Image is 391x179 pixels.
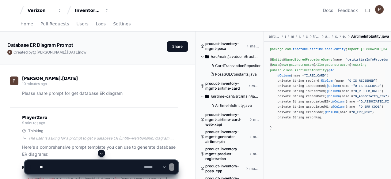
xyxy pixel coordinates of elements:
span: @Column [327,84,340,88]
p: Here's a comprehensive prompt template you can use to generate database ER diagrams: [22,144,178,158]
span: master [252,84,259,88]
span: com [285,47,291,51]
img: ACg8ocJINmkOKh1f9GGmIC0uOsp84s1ET7o1Uvcb6xibeDyTSCCsGw=s96-c [7,50,12,55]
span: package [270,47,283,51]
a: Docs [323,7,333,13]
span: @Column [321,79,334,83]
span: .tracfone [291,47,308,51]
span: ToString [351,63,366,67]
span: tracfone [313,34,320,39]
span: master [253,117,259,122]
svg: Directory [205,93,209,100]
span: @ [33,50,36,54]
span: NoArgsConstructor [281,63,313,67]
svg: Directory [205,53,209,60]
button: CardTransactionRepositoryImpl.java [208,62,260,70]
span: .airtime [308,47,323,51]
a: Users [77,17,89,31]
img: ACg8ocJINmkOKh1f9GGmIC0uOsp84s1ET7o1Uvcb6xibeDyTSCCsGw=s96-c [10,76,18,85]
span: Thinking [28,129,43,133]
img: ACg8ocJINmkOKh1f9GGmIC0uOsp84s1ET7o1Uvcb6xibeDyTSCCsGw=s96-c [375,5,384,14]
span: airtime [325,34,330,39]
span: Settings [113,22,131,26]
button: /airtime-card/src/main/java/com/tracfone/airtime/card/entity [200,91,259,101]
span: product-inventory-mgmt-generate-airtime-pin [205,129,248,144]
span: CardTransactionRepositoryImpl.java [215,63,279,68]
span: "O_IS_RESERVED" [353,84,381,88]
button: PosaSQLConstants.java [208,70,260,79]
span: AirtimeInfoEntity.java [351,34,389,39]
span: com [306,34,308,39]
p: Please share prompt for get database ER diagram [22,90,178,97]
span: "O_ERR_CODE" [359,105,382,109]
a: Settings [113,17,131,31]
div: ; .*; ; ; ; ; @ @ (name = , procedureName = , parameters = { (mode = [DOMAIN_NAME], name = , type... [270,47,385,131]
button: Verizon [25,5,64,16]
span: "I_RED_CARD" [304,74,327,77]
a: Pull Requests [40,17,69,31]
span: "O_REDEEM_DATE" [353,89,381,93]
span: AirtimeInfoEntity.java [215,103,252,108]
span: product-inventory-mgmt-product-registration [205,147,248,161]
span: Logs [96,22,106,26]
span: @Column [332,105,346,109]
span: "O_IS_REDEEMED" [347,79,376,83]
span: Created by [13,50,86,55]
span: Data [272,63,280,67]
span: product-inventory-mgmt-airtime-card-web-xapi [205,112,248,127]
iframe: Open customer support [371,159,388,175]
span: PosaSQLConstants.java [215,72,257,77]
span: @Column [327,89,340,93]
div: The user is asking for a prompt to get a database ER (Entity-Relationship) diagram. This seems li... [28,136,178,141]
span: Users [77,22,89,26]
span: import [347,47,359,51]
span: card [335,34,338,39]
span: "O_ASSOCIATED_ESN" [353,95,387,98]
span: public [270,69,281,72]
span: java [299,34,301,39]
span: airtime-card [269,34,280,39]
span: [PERSON_NAME].[DATE] [36,50,79,54]
span: master [250,44,259,49]
span: PlayerZero [22,116,47,119]
span: product-inventory-mgmt-posa [205,41,245,51]
span: now [79,50,86,54]
span: master [253,134,259,139]
span: @Column [278,74,291,77]
span: class [283,69,293,72]
a: Logs [96,17,106,31]
span: Entity [272,58,283,62]
button: Inventory Management [72,5,112,16]
span: "O_ERR_MSG" [351,110,372,114]
button: Share [167,41,188,52]
span: /airtime-card/src/main/java/com/tracfone/airtime/card/entity [211,94,259,99]
button: AirtimeInfoEntity.java [208,101,256,110]
a: Home [21,17,33,31]
span: 9 minutes ago [22,121,45,125]
span: NamedStoredProcedureQuery [285,58,332,62]
span: @Column [332,100,346,103]
span: main [291,34,294,39]
div: Verizon [28,7,54,13]
span: entity [343,34,346,39]
span: product-inventory-mgmt-airtime-card [205,81,247,91]
span: Pull Requests [40,22,69,26]
span: /src/main/java/com/tracfone/posa/repository [211,54,259,59]
button: /src/main/java/com/tracfone/posa/repository [200,52,259,62]
span: @Id [328,69,334,72]
span: @Column [325,110,338,114]
div: Inventory Management [75,7,101,13]
span: @Column [327,95,340,98]
span: [PERSON_NAME].[DATE] [22,76,78,81]
span: Home [21,22,33,26]
span: 10 minutes ago [22,81,47,86]
span: AllArgsConstructor [315,63,349,67]
app-text-character-animate: Database ER Diagram Prompt [7,42,73,48]
button: Feedback [338,7,358,13]
span: .entity [332,47,346,51]
span: src [285,34,286,39]
span: AirtimeInfoEntity [294,69,327,72]
span: .card [323,47,332,51]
